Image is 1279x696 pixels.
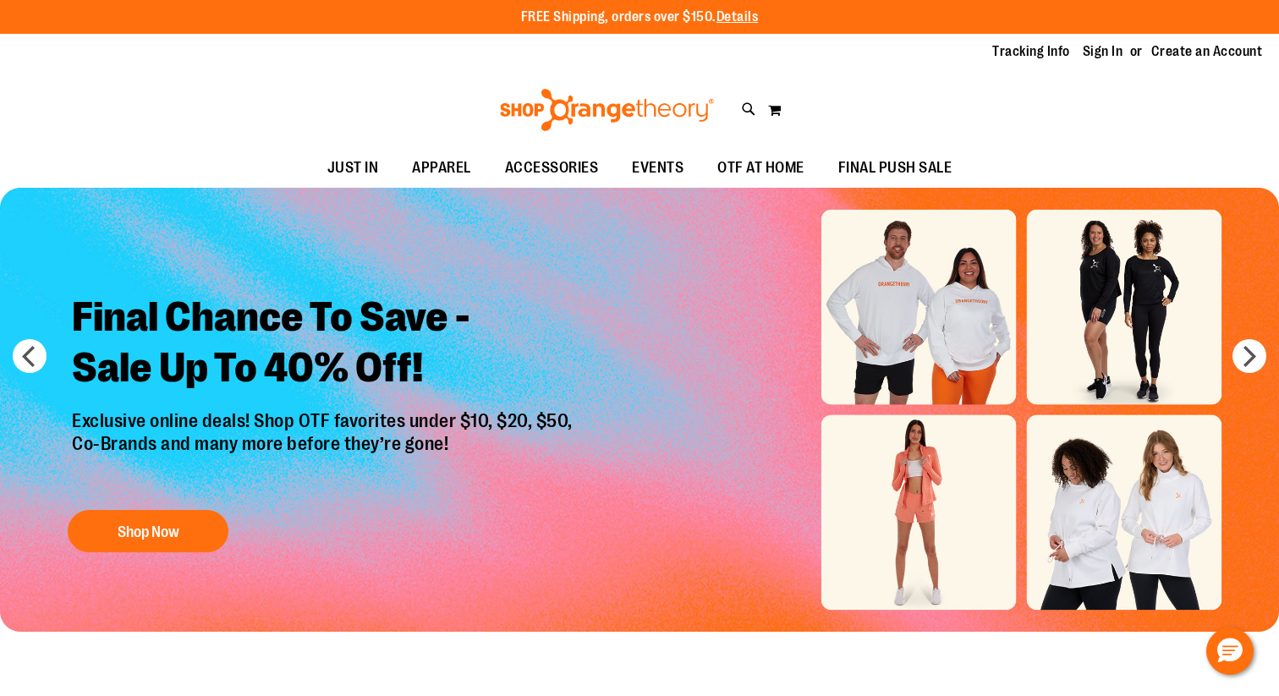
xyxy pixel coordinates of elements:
img: Shop Orangetheory [497,89,716,131]
a: Final Chance To Save -Sale Up To 40% Off! Exclusive online deals! Shop OTF favorites under $10, $... [59,279,590,561]
span: OTF AT HOME [717,149,804,187]
a: Create an Account [1151,42,1263,61]
span: ACCESSORIES [505,149,599,187]
a: ACCESSORIES [488,149,616,188]
a: FINAL PUSH SALE [821,149,969,188]
p: Exclusive online deals! Shop OTF favorites under $10, $20, $50, Co-Brands and many more before th... [59,410,590,493]
p: FREE Shipping, orders over $150. [521,8,759,27]
a: APPAREL [395,149,488,188]
a: OTF AT HOME [700,149,821,188]
a: JUST IN [310,149,396,188]
span: FINAL PUSH SALE [838,149,952,187]
span: EVENTS [632,149,683,187]
span: JUST IN [327,149,379,187]
a: Sign In [1083,42,1123,61]
a: Tracking Info [992,42,1070,61]
button: next [1232,339,1266,373]
button: prev [13,339,47,373]
button: Hello, have a question? Let’s chat. [1206,627,1254,675]
button: Shop Now [68,510,228,552]
a: EVENTS [615,149,700,188]
a: Details [716,9,759,25]
span: APPAREL [412,149,471,187]
h2: Final Chance To Save - Sale Up To 40% Off! [59,279,590,410]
